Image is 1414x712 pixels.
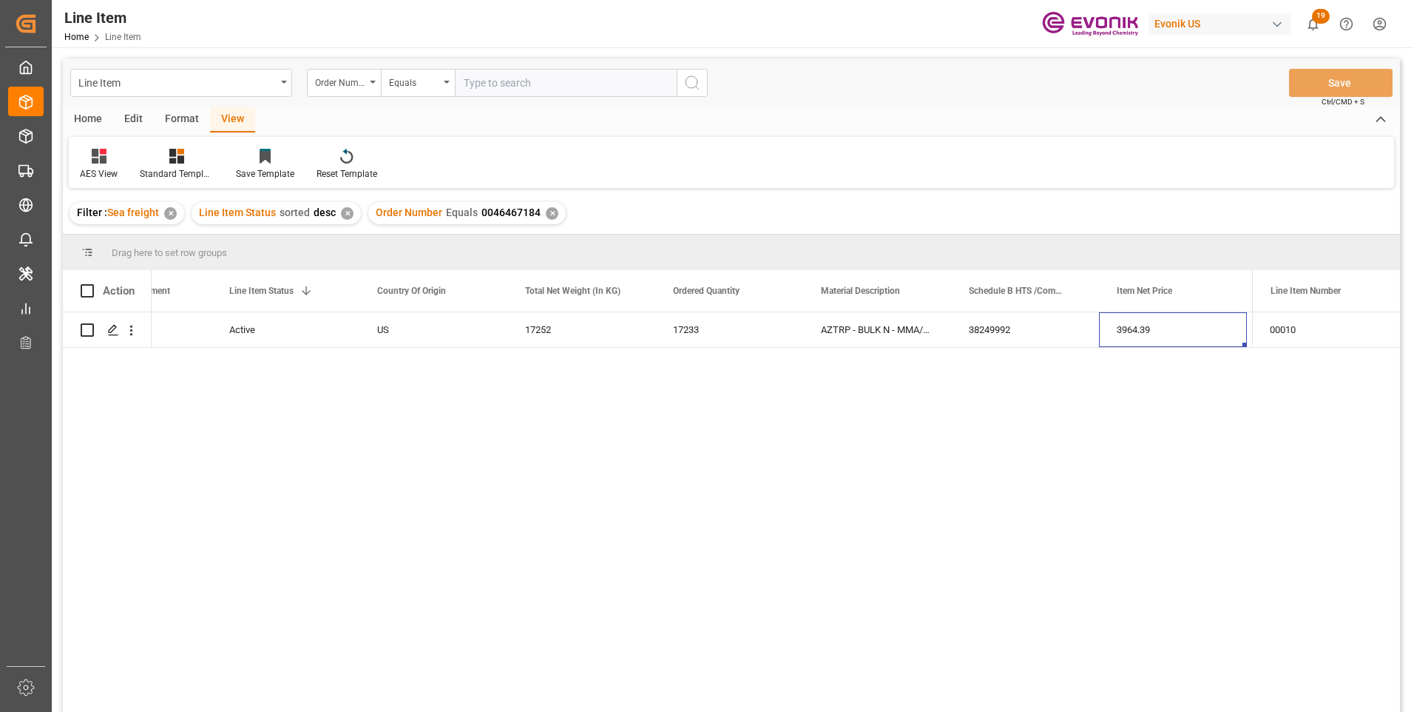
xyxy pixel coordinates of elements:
[655,312,803,347] div: 17233
[280,206,310,218] span: sorted
[1289,69,1393,97] button: Save
[1042,11,1138,37] img: Evonik-brand-mark-Deep-Purple-RGB.jpeg_1700498283.jpeg
[63,312,152,348] div: Press SPACE to select this row.
[154,107,210,132] div: Format
[507,312,655,347] div: 17252
[164,207,177,220] div: ✕
[455,69,677,97] input: Type to search
[1271,286,1341,296] span: Line Item Number
[821,286,900,296] span: Material Description
[1117,286,1172,296] span: Item Net Price
[314,206,336,218] span: desc
[103,284,135,298] div: Action
[389,73,439,90] div: Equals
[803,312,951,347] div: AZTRP - BULK N - MMA/MEOH ([PERSON_NAME])
[1312,9,1330,24] span: 19
[525,286,620,296] span: Total Net Weight (In KG)
[210,107,255,132] div: View
[1149,13,1290,35] div: Evonik US
[107,206,159,218] span: Sea freight
[1099,312,1247,347] div: 3964.39
[229,313,342,347] div: Active
[64,7,141,29] div: Line Item
[63,107,113,132] div: Home
[969,286,1068,296] span: Schedule B HTS /Commodity Code (HS Code)
[1149,10,1296,38] button: Evonik US
[677,69,708,97] button: search button
[70,69,292,97] button: open menu
[1252,312,1400,348] div: Press SPACE to select this row.
[377,286,446,296] span: Country Of Origin
[446,206,478,218] span: Equals
[307,69,381,97] button: open menu
[80,167,118,181] div: AES View
[1296,7,1330,41] button: show 19 new notifications
[315,73,365,90] div: Order Number
[359,312,507,347] div: US
[229,286,294,296] span: Line Item Status
[199,206,276,218] span: Line Item Status
[673,286,740,296] span: Ordered Quantity
[381,69,455,97] button: open menu
[140,167,214,181] div: Standard Templates
[481,206,541,218] span: 0046467184
[1247,312,1395,347] div: USD
[951,312,1099,347] div: 38249992
[376,206,442,218] span: Order Number
[1252,312,1400,347] div: 00010
[1322,96,1364,107] span: Ctrl/CMD + S
[236,167,294,181] div: Save Template
[317,167,377,181] div: Reset Template
[78,73,276,91] div: Line Item
[113,107,154,132] div: Edit
[546,207,558,220] div: ✕
[77,206,107,218] span: Filter :
[64,32,89,42] a: Home
[341,207,353,220] div: ✕
[112,247,227,258] span: Drag here to set row groups
[1330,7,1363,41] button: Help Center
